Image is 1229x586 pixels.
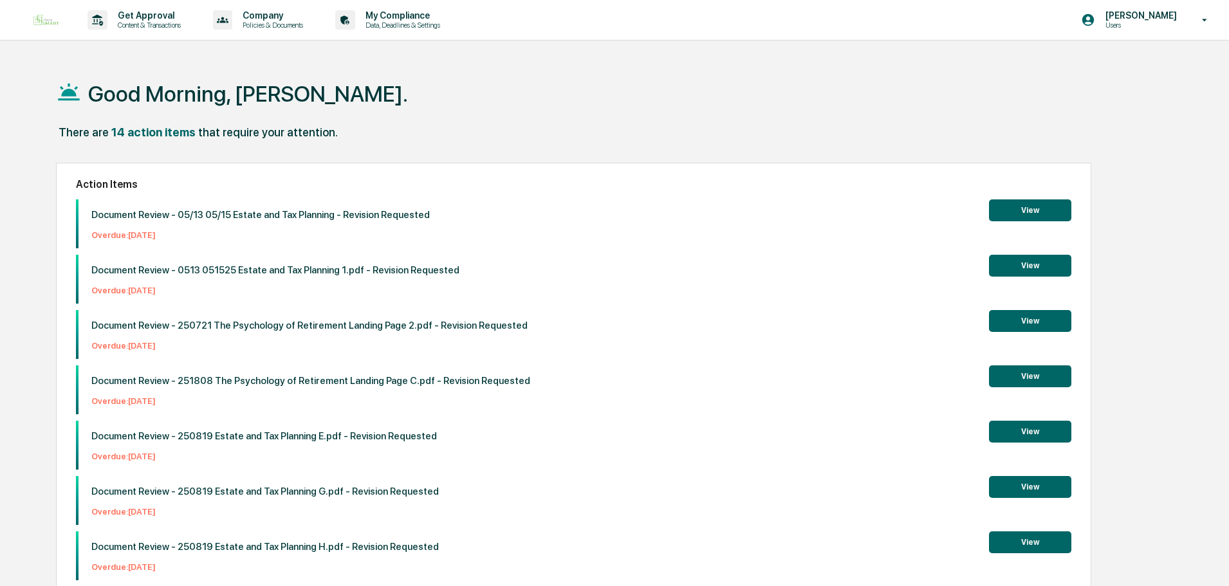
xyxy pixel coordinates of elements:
a: View [989,480,1071,492]
button: View [989,531,1071,553]
p: Users [1095,21,1183,30]
p: Overdue: [DATE] [91,396,530,406]
div: that require your attention. [198,125,338,139]
p: Overdue: [DATE] [91,341,528,351]
p: My Compliance [355,10,447,21]
p: Data, Deadlines & Settings [355,21,447,30]
p: Content & Transactions [107,21,187,30]
a: View [989,314,1071,326]
a: View [989,535,1071,547]
a: View [989,369,1071,381]
p: Overdue: [DATE] [91,507,439,517]
button: View [989,199,1071,221]
p: Document Review - 05/13 05/15 Estate and Tax Planning - Revision Requested [91,209,430,221]
p: Document Review - 250819 Estate and Tax Planning G.pdf - Revision Requested [91,486,439,497]
button: View [989,255,1071,277]
button: View [989,365,1071,387]
p: Get Approval [107,10,187,21]
p: Overdue: [DATE] [91,286,459,295]
div: 14 action items [111,125,196,139]
button: View [989,421,1071,443]
p: Company [232,10,310,21]
p: Document Review - 250721 The Psychology of Retirement Landing Page 2.pdf - Revision Requested [91,320,528,331]
p: Document Review - 250819 Estate and Tax Planning E.pdf - Revision Requested [91,430,437,442]
button: View [989,476,1071,498]
a: View [989,425,1071,437]
h1: Good Morning, [PERSON_NAME]. [88,81,408,107]
p: Overdue: [DATE] [91,230,430,240]
p: [PERSON_NAME] [1095,10,1183,21]
p: Document Review - 250819 Estate and Tax Planning H.pdf - Revision Requested [91,541,439,553]
p: Overdue: [DATE] [91,452,437,461]
p: Policies & Documents [232,21,310,30]
a: View [989,203,1071,215]
p: Document Review - 0513 051525 Estate and Tax Planning 1.pdf - Revision Requested [91,264,459,276]
a: View [989,259,1071,271]
img: logo [31,12,62,28]
h2: Action Items [76,178,1071,190]
p: Overdue: [DATE] [91,562,439,572]
button: View [989,310,1071,332]
p: Document Review - 251808 The Psychology of Retirement Landing Page C.pdf - Revision Requested [91,375,530,387]
div: There are [59,125,109,139]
